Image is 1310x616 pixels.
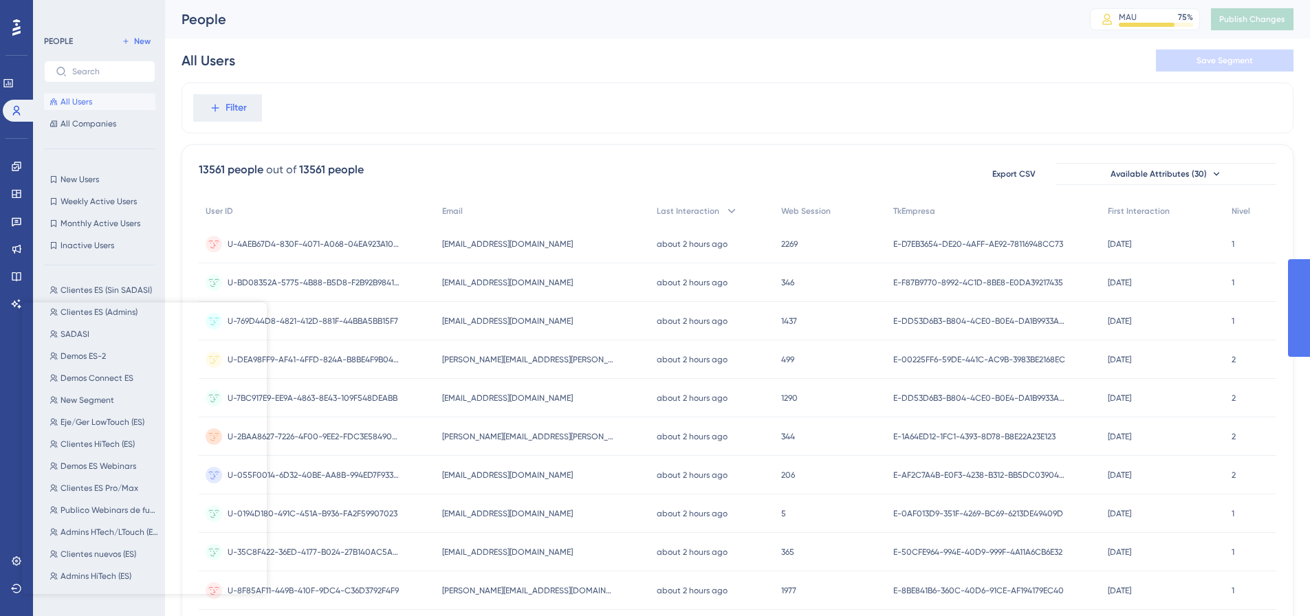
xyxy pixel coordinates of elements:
[1108,586,1131,595] time: [DATE]
[657,239,728,249] time: about 2 hours ago
[61,174,99,185] span: New Users
[61,218,140,229] span: Monthly Active Users
[1108,432,1131,441] time: [DATE]
[1197,55,1253,66] span: Save Segment
[657,206,719,217] span: Last Interaction
[979,163,1048,185] button: Export CSV
[1232,206,1250,217] span: Nivel
[228,470,400,481] span: U-055F0014-6D32-40BE-AA8B-994ED7F93352
[657,432,728,441] time: about 2 hours ago
[781,354,794,365] span: 499
[893,316,1065,327] span: E-DD53D6B3-B804-4CE0-B0E4-DA1B9933A4E2
[893,393,1065,404] span: E-DD53D6B3-B804-4CE0-B0E4-DA1B9933A4E2
[781,431,795,442] span: 344
[893,470,1065,481] span: E-AF2C7A4B-E0F3-4238-B312-BB5DC039043A
[226,100,247,116] span: Filter
[781,277,794,288] span: 346
[182,51,235,70] div: All Users
[182,10,1056,29] div: People
[893,239,1063,250] span: E-D7EB3654-DE20-4AFF-AE92-78116948CC73
[442,239,573,250] span: [EMAIL_ADDRESS][DOMAIN_NAME]
[1156,49,1293,71] button: Save Segment
[44,237,155,254] button: Inactive Users
[228,316,398,327] span: U-769D44D8-4821-412D-881F-44BBA5BB15F7
[1108,355,1131,364] time: [DATE]
[1232,508,1234,519] span: 1
[1232,316,1234,327] span: 1
[199,162,263,178] div: 13561 people
[1211,8,1293,30] button: Publish Changes
[44,93,155,110] button: All Users
[61,285,152,296] span: Clientes ES (Sin SADASI)
[442,206,463,217] span: Email
[893,508,1063,519] span: E-0AF013D9-351F-4269-BC69-6213DE49409D
[228,431,400,442] span: U-2BAA8627-7226-4F00-9EE2-FDC3E584905A
[781,393,798,404] span: 1290
[193,94,262,122] button: Filter
[442,393,573,404] span: [EMAIL_ADDRESS][DOMAIN_NAME]
[781,470,795,481] span: 206
[44,193,155,210] button: Weekly Active Users
[72,67,144,76] input: Search
[134,36,151,47] span: New
[1232,547,1234,558] span: 1
[61,118,116,129] span: All Companies
[893,206,935,217] span: TkEmpresa
[1108,239,1131,249] time: [DATE]
[1232,585,1234,596] span: 1
[657,316,728,326] time: about 2 hours ago
[1232,431,1236,442] span: 2
[442,316,573,327] span: [EMAIL_ADDRESS][DOMAIN_NAME]
[44,115,155,132] button: All Companies
[44,215,155,232] button: Monthly Active Users
[1232,393,1236,404] span: 2
[1232,239,1234,250] span: 1
[893,277,1063,288] span: E-F87B9770-8992-4C1D-8BE8-E0DA39217435
[1111,168,1207,179] span: Available Attributes (30)
[992,168,1036,179] span: Export CSV
[1119,12,1137,23] div: MAU
[44,171,155,188] button: New Users
[299,162,364,178] div: 13561 people
[1178,12,1193,23] div: 75 %
[893,585,1064,596] span: E-8BE841B6-360C-40D6-91CE-AF194179EC40
[1108,509,1131,518] time: [DATE]
[1056,163,1276,185] button: Available Attributes (30)
[442,585,614,596] span: [PERSON_NAME][EMAIL_ADDRESS][DOMAIN_NAME]
[44,282,164,298] button: Clientes ES (Sin SADASI)
[1232,277,1234,288] span: 1
[657,355,728,364] time: about 2 hours ago
[442,547,573,558] span: [EMAIL_ADDRESS][DOMAIN_NAME]
[442,354,614,365] span: [PERSON_NAME][EMAIL_ADDRESS][PERSON_NAME][PERSON_NAME][DOMAIN_NAME]
[228,354,400,365] span: U-DEA98FF9-AF41-4FFD-824A-B8BE4F9B04DB
[1232,470,1236,481] span: 2
[1252,562,1293,603] iframe: UserGuiding AI Assistant Launcher
[893,547,1062,558] span: E-50CFE964-994E-40D9-999F-4A11A6CB6E32
[1219,14,1285,25] span: Publish Changes
[657,509,728,518] time: about 2 hours ago
[893,431,1056,442] span: E-1A64ED12-1FC1-4393-8D78-B8E22A23E123
[442,508,573,519] span: [EMAIL_ADDRESS][DOMAIN_NAME]
[893,354,1065,365] span: E-00225FF6-59DE-441C-AC9B-3983BE2168EC
[657,393,728,403] time: about 2 hours ago
[228,585,399,596] span: U-8F85AF11-449B-410F-9DC4-C36D3792F4F9
[657,586,728,595] time: about 2 hours ago
[781,508,786,519] span: 5
[1108,206,1170,217] span: First Interaction
[1108,547,1131,557] time: [DATE]
[1232,354,1236,365] span: 2
[781,316,797,327] span: 1437
[781,206,831,217] span: Web Session
[657,278,728,287] time: about 2 hours ago
[44,36,73,47] div: PEOPLE
[1108,316,1131,326] time: [DATE]
[117,33,155,49] button: New
[61,196,137,207] span: Weekly Active Users
[266,162,296,178] div: out of
[61,240,114,251] span: Inactive Users
[657,470,728,480] time: about 2 hours ago
[206,206,233,217] span: User ID
[781,239,798,250] span: 2269
[442,431,614,442] span: [PERSON_NAME][EMAIL_ADDRESS][PERSON_NAME][DOMAIN_NAME]
[228,508,397,519] span: U-0194D180-491C-451A-B936-FA2F59907023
